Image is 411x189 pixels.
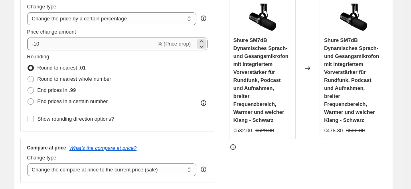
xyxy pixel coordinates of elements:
[27,54,49,60] span: Rounding
[27,4,57,10] span: Change type
[246,2,278,34] img: 51Wvs2GxZ1L_80x.jpg
[69,145,137,151] button: What's the compare at price?
[38,116,114,122] span: Show rounding direction options?
[337,2,369,34] img: 51Wvs2GxZ1L_80x.jpg
[346,127,365,135] strike: €532.00
[38,98,108,104] span: End prices in a certain number
[38,87,76,93] span: End prices in .99
[27,38,156,50] input: -15
[324,37,379,123] span: Shure SM7dB Dynamisches Sprach-und Gesangsmikrofon mit integriertem Vorverstärker für Rundfunk, P...
[158,41,191,47] span: % (Price drop)
[233,127,252,135] div: €532.00
[27,155,57,161] span: Change type
[200,14,207,22] div: help
[38,65,86,71] span: Round to nearest .01
[200,165,207,173] div: help
[233,37,288,123] span: Shure SM7dB Dynamisches Sprach-und Gesangsmikrofon mit integriertem Vorverstärker für Rundfunk, P...
[324,127,343,135] div: €478.80
[255,127,274,135] strike: €629.00
[38,76,111,82] span: Round to nearest whole number
[27,145,66,151] h3: Compare at price
[27,29,76,35] span: Price change amount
